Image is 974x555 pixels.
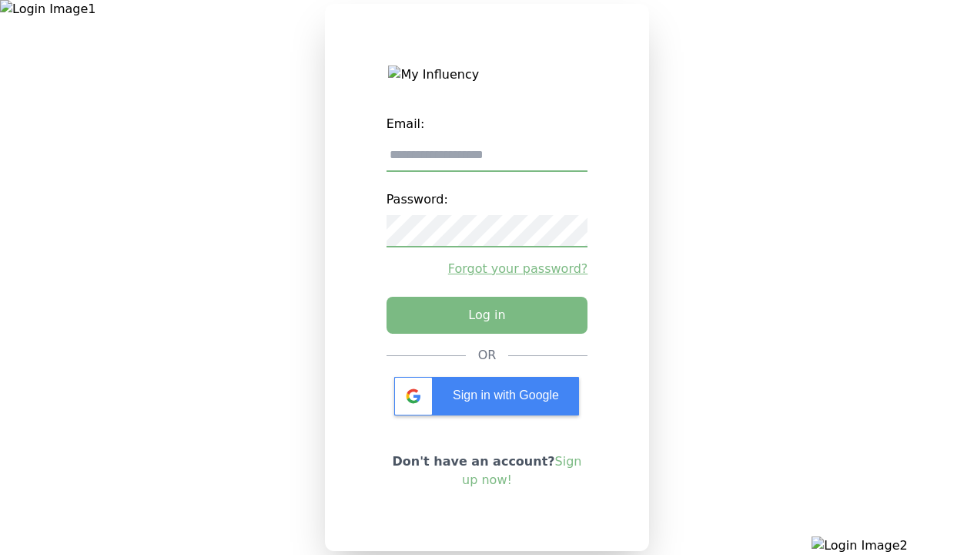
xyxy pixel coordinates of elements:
[387,184,588,215] label: Password:
[812,536,974,555] img: Login Image2
[387,109,588,140] label: Email:
[387,297,588,334] button: Log in
[478,346,497,365] div: OR
[453,388,559,402] span: Sign in with Google
[387,260,588,278] a: Forgot your password?
[388,66,585,84] img: My Influency
[387,452,588,489] p: Don't have an account?
[394,377,579,415] div: Sign in with Google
